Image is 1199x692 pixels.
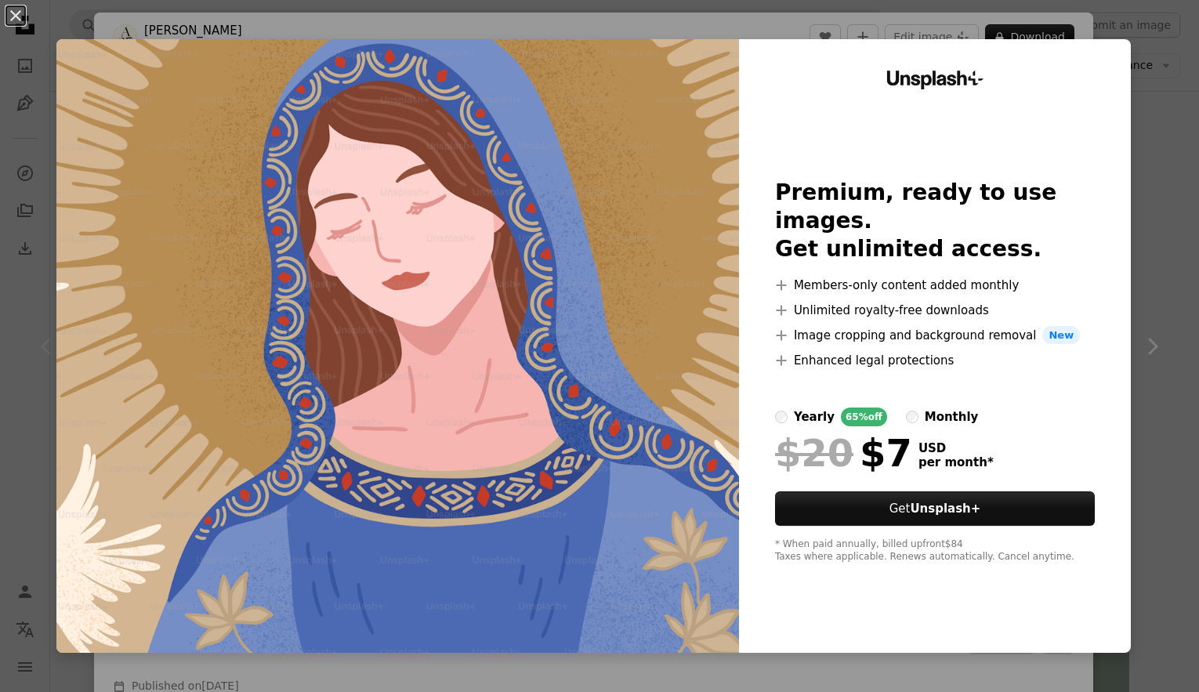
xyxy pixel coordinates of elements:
[775,326,1095,345] li: Image cropping and background removal
[775,179,1095,263] h2: Premium, ready to use images. Get unlimited access.
[775,411,788,423] input: yearly65%off
[775,491,1095,526] button: GetUnsplash+
[918,441,994,455] span: USD
[906,411,918,423] input: monthly
[1042,326,1080,345] span: New
[775,351,1095,370] li: Enhanced legal protections
[794,408,835,426] div: yearly
[775,301,1095,320] li: Unlimited royalty-free downloads
[775,538,1095,563] div: * When paid annually, billed upfront $84 Taxes where applicable. Renews automatically. Cancel any...
[775,433,853,473] span: $20
[910,502,980,516] strong: Unsplash+
[775,433,912,473] div: $7
[775,276,1095,295] li: Members-only content added monthly
[925,408,979,426] div: monthly
[841,408,887,426] div: 65% off
[918,455,994,469] span: per month *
